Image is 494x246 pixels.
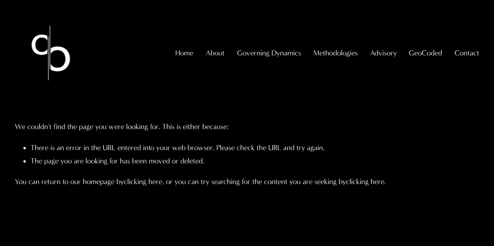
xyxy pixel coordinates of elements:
li: There is an error in the URL entered into your web browser. Please check the URL and try again. [30,141,479,154]
span: Advisory [370,46,397,60]
span: Governing Dynamics [237,46,301,60]
a: folder dropdown [409,46,442,60]
p: You can return to our homepage by , or you can try searching for the content you are seeking by . [15,175,479,188]
a: folder dropdown [237,46,301,60]
a: folder dropdown [455,46,479,60]
p: We couldn't find the page you were looking for. This is either because: [15,106,479,134]
a: folder dropdown [206,46,225,60]
span: About [206,46,225,60]
a: clicking here [346,177,384,186]
span: Contact [455,46,479,60]
li: The page you are looking for has been moved or deleted. [30,154,479,168]
a: folder dropdown [313,46,358,60]
img: Christopher Sanchez &amp; Co. [15,17,87,89]
span: Methodologies [313,46,358,60]
a: folder dropdown [370,46,397,60]
a: Home [175,46,193,60]
a: clicking here [124,177,162,186]
span: GeoCoded [409,46,442,60]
